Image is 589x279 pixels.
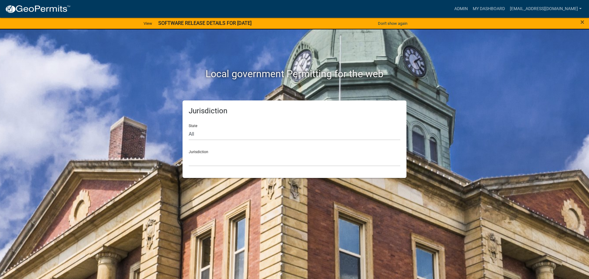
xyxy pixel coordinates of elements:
button: Don't show again [375,18,410,28]
a: View [141,18,155,28]
h5: Jurisdiction [189,107,400,115]
span: × [580,18,584,26]
a: My Dashboard [470,3,507,15]
button: Close [580,18,584,26]
a: [EMAIL_ADDRESS][DOMAIN_NAME] [507,3,584,15]
h2: Local government Permitting for the web [124,68,465,80]
strong: SOFTWARE RELEASE DETAILS FOR [DATE] [158,20,252,26]
a: Admin [452,3,470,15]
